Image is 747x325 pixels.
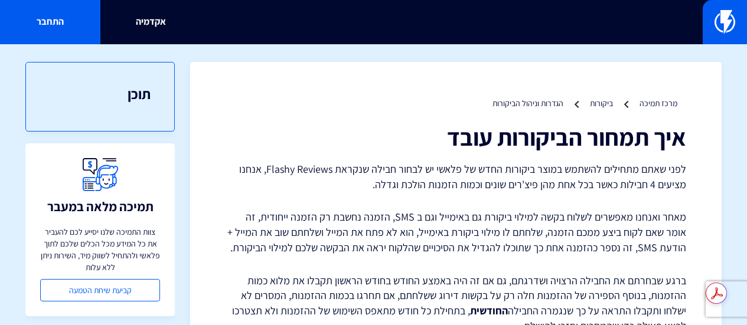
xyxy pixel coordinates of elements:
p: צוות התמיכה שלנו יסייע לכם להעביר את כל המידע מכל הכלים שלכם לתוך פלאשי ולהתחיל לשווק מיד, השירות... [40,226,160,273]
strong: החודשית [470,304,508,317]
p: מאחר ואנחנו מאפשרים לשלוח בקשה למילוי ביקורת גם באימייל וגם ב SMS, הזמנה נחשבת רק הזמנה ייחודית, ... [226,209,686,255]
h3: תוכן [50,86,151,101]
a: קביעת שיחת הטמעה [40,279,160,301]
a: מרכז תמיכה [640,98,677,109]
a: הגדרות וניהול הביקורות [492,98,563,109]
a: ביקורות [590,98,613,109]
p: לפני שאתם מתחילים להשתמש במוצר ביקורות החדש של פלאשי יש לבחור חבילה שנקראת Flashy Reviews, אנחנו ... [226,162,686,192]
h3: תמיכה מלאה במעבר [47,199,154,214]
h1: איך תמחור הביקורות עובד [226,124,686,150]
